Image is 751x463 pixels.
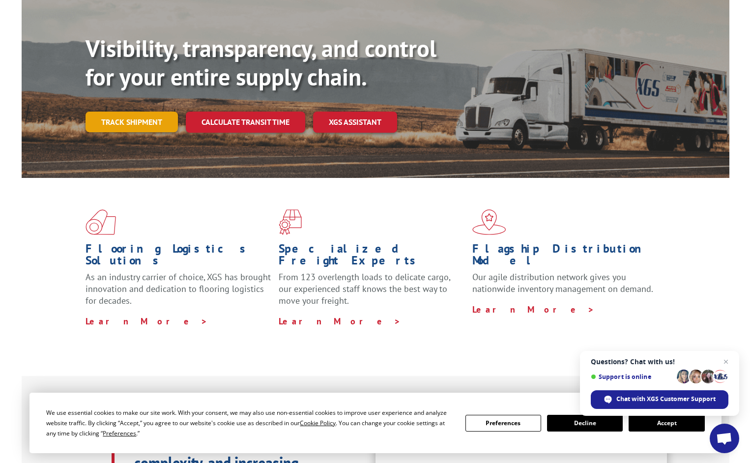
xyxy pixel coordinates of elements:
[465,415,541,432] button: Preferences
[86,316,208,327] a: Learn More >
[46,407,453,438] div: We use essential cookies to make our site work. With your consent, we may also use non-essential ...
[86,112,178,132] a: Track shipment
[29,393,722,453] div: Cookie Consent Prompt
[616,395,716,404] span: Chat with XGS Customer Support
[86,33,436,92] b: Visibility, transparency, and control for your entire supply chain.
[186,112,305,133] a: Calculate transit time
[591,358,728,366] span: Questions? Chat with us!
[86,209,116,235] img: xgs-icon-total-supply-chain-intelligence-red
[472,271,653,294] span: Our agile distribution network gives you nationwide inventory management on demand.
[86,271,271,306] span: As an industry carrier of choice, XGS has brought innovation and dedication to flooring logistics...
[591,390,728,409] div: Chat with XGS Customer Support
[279,316,401,327] a: Learn More >
[710,424,739,453] div: Open chat
[279,243,464,271] h1: Specialized Freight Experts
[313,112,397,133] a: XGS ASSISTANT
[279,271,464,315] p: From 123 overlength loads to delicate cargo, our experienced staff knows the best way to move you...
[279,209,302,235] img: xgs-icon-focused-on-flooring-red
[547,415,623,432] button: Decline
[472,243,658,271] h1: Flagship Distribution Model
[591,373,673,380] span: Support is online
[720,356,732,368] span: Close chat
[472,304,595,315] a: Learn More >
[103,429,136,437] span: Preferences
[300,419,336,427] span: Cookie Policy
[472,209,506,235] img: xgs-icon-flagship-distribution-model-red
[86,243,271,271] h1: Flooring Logistics Solutions
[629,415,704,432] button: Accept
